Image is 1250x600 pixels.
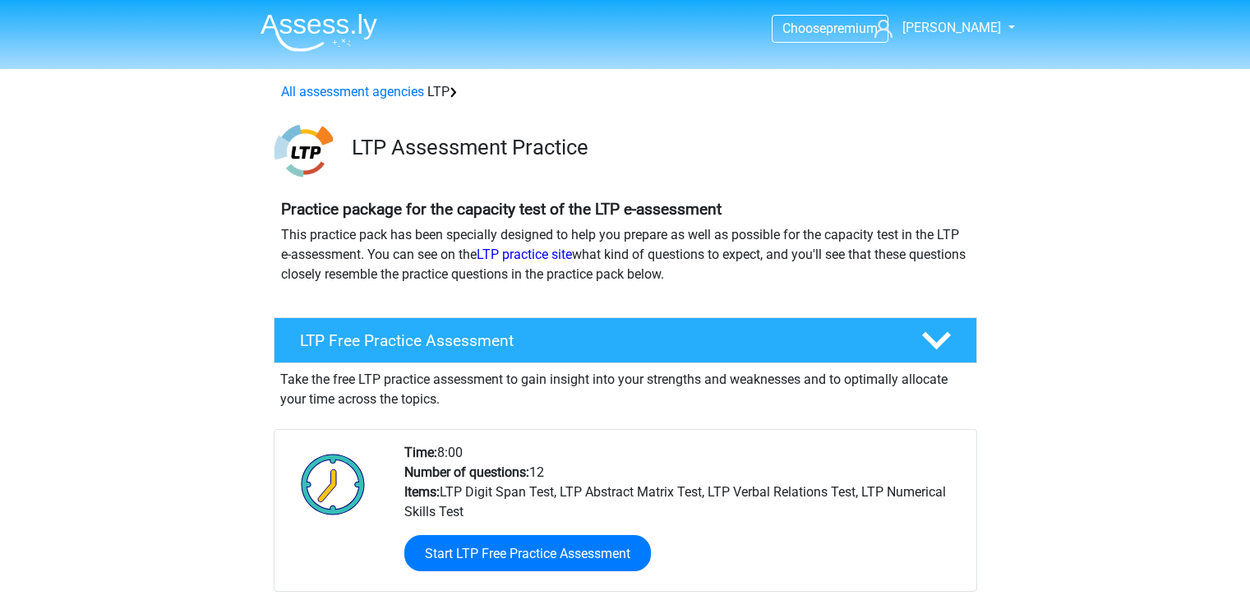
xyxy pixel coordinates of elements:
[300,331,514,350] font: LTP Free Practice Assessment
[404,445,437,460] font: Time:
[267,317,984,363] a: LTP Free Practice Assessment
[477,247,572,262] a: LTP practice site
[404,484,946,519] font: LTP Digit Span Test, LTP Abstract Matrix Test, LTP Verbal Relations Test, LTP Numerical Skills Test
[529,464,544,480] font: 12
[280,372,948,407] font: Take the free LTP practice assessment to gain insight into your strengths and weaknesses and to o...
[437,445,463,460] font: 8:00
[868,18,1003,38] a: [PERSON_NAME]
[902,20,1001,35] font: [PERSON_NAME]
[281,200,722,219] font: Practice package for the capacity test of the LTP e-assessment
[281,84,424,99] a: All assessment agencies
[404,464,529,480] font: Number of questions:
[352,135,588,159] font: LTP Assessment Practice
[782,21,826,36] font: Choose
[292,443,375,525] img: Clock
[826,21,878,36] font: premium
[281,227,959,262] font: This practice pack has been specially designed to help you prepare as well as possible for the ca...
[281,247,966,282] font: what kind of questions to expect, and you'll see that these questions closely resemble the practi...
[274,122,333,180] img: ltp.png
[261,13,377,52] img: Assessly
[773,17,888,39] a: Choosepremium
[425,546,630,561] font: Start LTP Free Practice Assessment
[404,484,440,500] font: Items:
[404,535,651,570] a: Start LTP Free Practice Assessment
[427,84,450,99] font: LTP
